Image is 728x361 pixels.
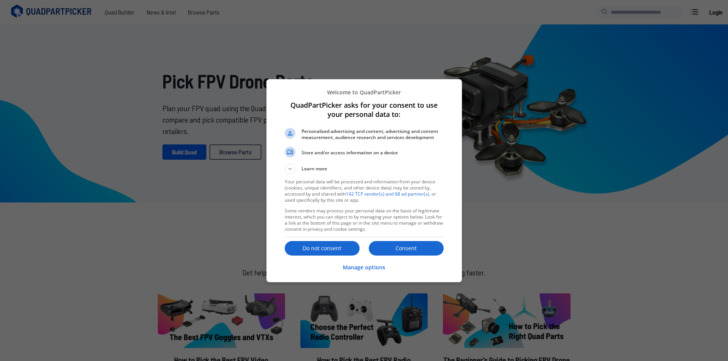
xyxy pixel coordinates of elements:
[343,264,385,271] p: Manage options
[285,241,360,256] button: Do not consent
[302,165,327,174] span: Learn more
[285,89,444,96] p: Welcome to QuadPartPicker
[285,244,360,252] p: Do not consent
[285,164,444,174] button: Learn more
[266,79,462,282] div: QuadPartPicker asks for your consent to use your personal data to:
[343,259,385,276] button: Manage options
[369,244,444,252] p: Consent
[369,241,444,256] button: Consent
[302,128,444,141] span: Personalised advertising and content, advertising and content measurement, audience research and ...
[302,150,444,156] span: Store and/or access information on a device
[346,191,429,197] a: 142 TCF vendor(s) and 68 ad partner(s)
[285,208,444,232] p: Some vendors may process your personal data on the basis of legitimate interest, which you can ob...
[285,179,444,203] p: Your personal data will be processed and information from your device (cookies, unique identifier...
[285,100,444,119] h1: QuadPartPicker asks for your consent to use your personal data to:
